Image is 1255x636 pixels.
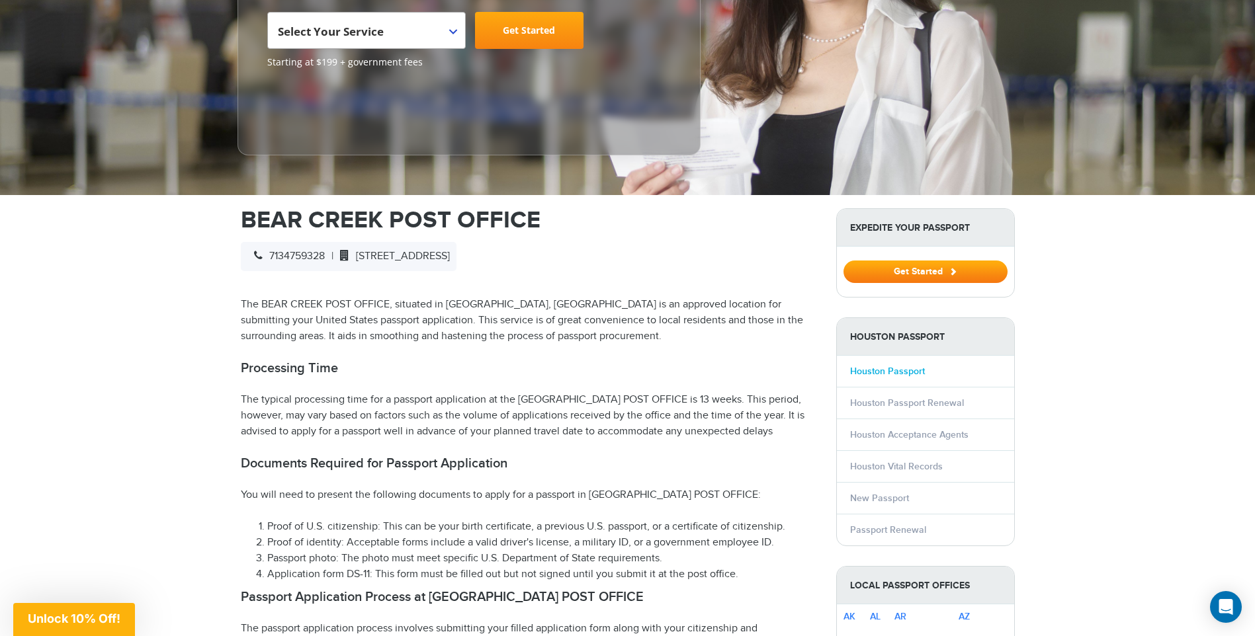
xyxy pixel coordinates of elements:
[837,567,1014,604] strong: Local Passport Offices
[247,250,325,262] span: 7134759328
[844,266,1008,276] a: Get Started
[241,392,816,440] p: The typical processing time for a passport application at the [GEOGRAPHIC_DATA] POST OFFICE is 13...
[850,429,969,440] a: Houston Acceptance Agents
[870,611,881,622] a: AL
[241,297,816,344] p: The BEAR CREEK POST OFFICE, situated in [GEOGRAPHIC_DATA], [GEOGRAPHIC_DATA] is an approved locat...
[850,493,909,504] a: New Passport
[894,611,906,622] a: AR
[850,366,925,377] a: Houston Passport
[333,250,450,262] span: [STREET_ADDRESS]
[28,612,120,625] span: Unlock 10% Off!
[241,487,816,503] p: You will need to present the following documents to apply for a passport in [GEOGRAPHIC_DATA] POS...
[267,551,816,567] li: Passport photo: The photo must meet specific U.S. Department of State requirements.
[850,397,964,409] a: Houston Passport Renewal
[475,12,584,49] a: Get Started
[241,208,816,232] h1: BEAR CREEK POST OFFICE
[278,24,384,39] span: Select Your Service
[241,589,816,605] h2: Passport Application Process at [GEOGRAPHIC_DATA] POST OFFICE
[267,56,671,69] span: Starting at $199 + government fees
[850,461,943,472] a: Houston Vital Records
[278,17,452,54] span: Select Your Service
[267,535,816,551] li: Proof of identity: Acceptable forms include a valid driver's license, a military ID, or a governm...
[267,567,816,582] li: Application form DS-11: This form must be filled out but not signed until you submit it at the po...
[837,209,1014,247] strong: Expedite Your Passport
[959,611,970,622] a: AZ
[1210,591,1242,623] div: Open Intercom Messenger
[13,603,135,636] div: Unlock 10% Off!
[267,519,816,535] li: Proof of U.S. citizenship: This can be your birth certificate, a previous U.S. passport, or a cer...
[241,456,816,471] h2: Documents Required for Passport Application
[241,242,456,271] div: |
[267,12,466,49] span: Select Your Service
[267,75,367,141] iframe: Customer reviews powered by Trustpilot
[837,318,1014,356] strong: Houston Passport
[844,611,855,622] a: AK
[844,260,1008,283] button: Get Started
[241,360,816,376] h2: Processing Time
[850,524,926,536] a: Passport Renewal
